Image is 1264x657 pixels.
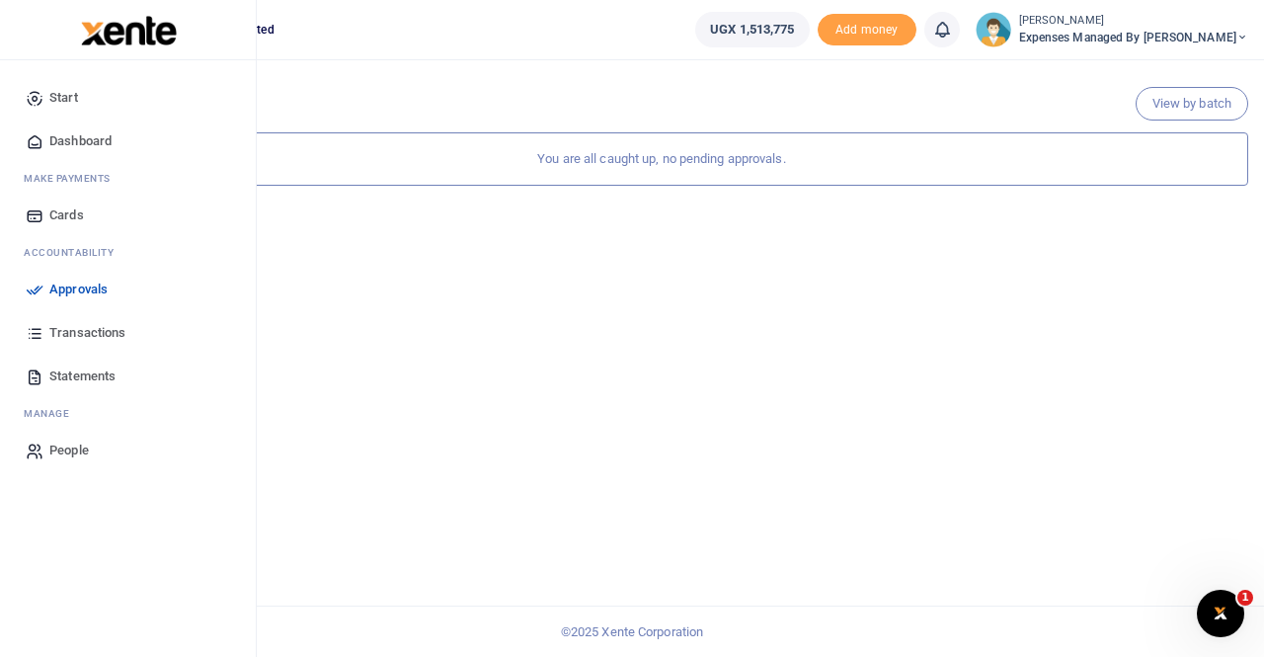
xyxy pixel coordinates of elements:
span: People [49,441,89,460]
span: countability [39,245,114,260]
a: Approvals [16,268,240,311]
span: Statements [49,367,116,386]
a: People [16,429,240,472]
a: Dashboard [16,120,240,163]
a: logo-small logo-large logo-large [79,22,177,37]
span: Transactions [49,323,125,343]
img: profile-user [976,12,1011,47]
span: anage [34,406,70,421]
span: ake Payments [34,171,111,186]
span: UGX 1,513,775 [710,20,794,40]
a: profile-user [PERSON_NAME] Expenses Managed by [PERSON_NAME] [976,12,1248,47]
span: 1 [1237,590,1253,606]
a: Statements [16,355,240,398]
a: UGX 1,513,775 [695,12,809,47]
li: M [16,398,240,429]
a: Add money [818,21,916,36]
li: M [16,163,240,194]
li: Ac [16,237,240,268]
small: [PERSON_NAME] [1019,13,1248,30]
a: View by batch [1136,87,1248,121]
span: Start [49,88,78,108]
a: Cards [16,194,240,237]
span: Cards [49,205,84,225]
span: Approvals [49,280,108,299]
span: Dashboard [49,131,112,151]
iframe: Intercom live chat [1197,590,1244,637]
div: You are all caught up, no pending approvals. [75,132,1248,186]
span: Add money [818,14,916,46]
a: Transactions [16,311,240,355]
img: logo-large [81,16,177,45]
h4: Pending your approval [75,85,1248,107]
span: Expenses Managed by [PERSON_NAME] [1019,29,1248,46]
li: Wallet ballance [687,12,817,47]
li: Toup your wallet [818,14,916,46]
a: Start [16,76,240,120]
